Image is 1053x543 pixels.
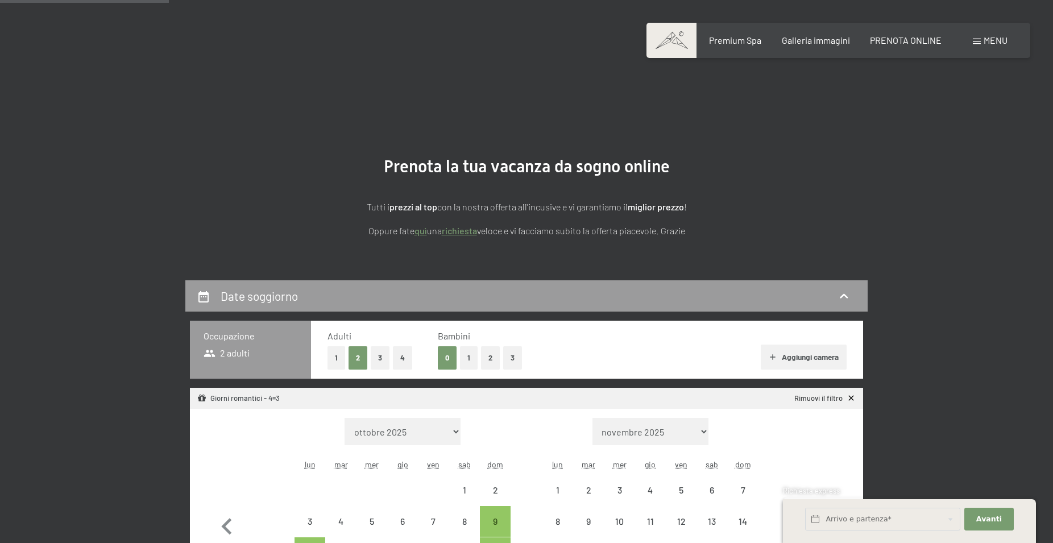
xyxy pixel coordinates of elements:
span: Prenota la tua vacanza da sogno online [384,156,670,176]
div: Fri Dec 12 2025 [666,506,697,537]
div: Mon Dec 01 2025 [542,475,573,505]
div: arrivo/check-in non effettuabile [325,506,356,537]
div: Sat Nov 08 2025 [449,506,480,537]
strong: miglior prezzo [628,201,684,212]
div: Wed Dec 03 2025 [604,475,635,505]
abbr: giovedì [397,459,408,469]
button: 2 [481,346,500,370]
div: arrivo/check-in non effettuabile [728,506,758,537]
p: Oppure fate una veloce e vi facciamo subito la offerta piacevole. Grazie [242,223,811,238]
div: arrivo/check-in non effettuabile [295,506,325,537]
abbr: giovedì [645,459,656,469]
span: Richiesta express [783,486,840,495]
p: Tutti i con la nostra offerta all'incusive e vi garantiamo il ! [242,200,811,214]
strong: prezzi al top [389,201,437,212]
a: PRENOTA ONLINE [870,35,942,45]
h2: Date soggiorno [221,289,298,303]
div: arrivo/check-in non effettuabile [449,475,480,505]
button: 0 [438,346,457,370]
div: arrivo/check-in non effettuabile [697,475,727,505]
div: arrivo/check-in non effettuabile [604,475,635,505]
div: arrivo/check-in non effettuabile [666,475,697,505]
abbr: mercoledì [365,459,379,469]
div: Thu Dec 04 2025 [635,475,666,505]
div: Fri Nov 07 2025 [418,506,449,537]
abbr: lunedì [305,459,316,469]
div: 7 [729,486,757,514]
div: arrivo/check-in possibile [480,506,511,537]
div: Tue Nov 04 2025 [325,506,356,537]
div: arrivo/check-in non effettuabile [542,475,573,505]
div: 2 [574,486,603,514]
div: arrivo/check-in non effettuabile [418,506,449,537]
div: Sat Dec 06 2025 [697,475,727,505]
div: arrivo/check-in non effettuabile [635,506,666,537]
div: Fri Dec 05 2025 [666,475,697,505]
div: Mon Dec 08 2025 [542,506,573,537]
div: arrivo/check-in non effettuabile [697,506,727,537]
div: Sun Dec 07 2025 [728,475,758,505]
div: Thu Nov 06 2025 [387,506,418,537]
abbr: sabato [458,459,471,469]
abbr: venerdì [427,459,440,469]
div: 3 [605,486,633,514]
a: Premium Spa [709,35,761,45]
div: Wed Nov 05 2025 [356,506,387,537]
button: 3 [503,346,522,370]
div: arrivo/check-in non effettuabile [573,475,604,505]
div: arrivo/check-in non effettuabile [480,475,511,505]
div: Wed Dec 10 2025 [604,506,635,537]
span: 2 adulti [204,347,250,359]
a: quì [414,225,427,236]
div: Mon Nov 03 2025 [295,506,325,537]
button: 1 [460,346,478,370]
button: 2 [349,346,367,370]
div: arrivo/check-in non effettuabile [604,506,635,537]
div: Sat Dec 13 2025 [697,506,727,537]
abbr: martedì [334,459,348,469]
span: Bambini [438,330,470,341]
abbr: domenica [735,459,751,469]
div: Tue Dec 02 2025 [573,475,604,505]
button: Aggiungi camera [761,345,847,370]
button: 4 [393,346,412,370]
div: 5 [667,486,695,514]
div: Sun Nov 02 2025 [480,475,511,505]
div: arrivo/check-in non effettuabile [635,475,666,505]
div: arrivo/check-in non effettuabile [573,506,604,537]
div: arrivo/check-in non effettuabile [728,475,758,505]
button: 1 [327,346,345,370]
a: Rimuovi il filtro [794,393,856,404]
div: Sun Dec 14 2025 [728,506,758,537]
div: Tue Dec 09 2025 [573,506,604,537]
div: 4 [636,486,665,514]
div: Sat Nov 01 2025 [449,475,480,505]
div: Giorni romantici - 4=3 [197,393,280,404]
span: Avanti [976,514,1002,524]
abbr: martedì [582,459,595,469]
svg: Pacchetto/offerta [197,393,207,403]
div: arrivo/check-in non effettuabile [666,506,697,537]
abbr: venerdì [675,459,687,469]
div: arrivo/check-in non effettuabile [542,506,573,537]
abbr: domenica [487,459,503,469]
div: Thu Dec 11 2025 [635,506,666,537]
div: arrivo/check-in non effettuabile [387,506,418,537]
div: 6 [698,486,726,514]
abbr: sabato [706,459,718,469]
abbr: mercoledì [613,459,627,469]
h3: Occupazione [204,330,297,342]
abbr: lunedì [552,459,563,469]
span: Menu [984,35,1008,45]
a: Galleria immagini [782,35,850,45]
a: richiesta [442,225,477,236]
div: 2 [481,486,509,514]
div: 1 [544,486,572,514]
button: Avanti [964,508,1013,531]
button: 3 [371,346,389,370]
span: Adulti [327,330,351,341]
div: Sun Nov 09 2025 [480,506,511,537]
